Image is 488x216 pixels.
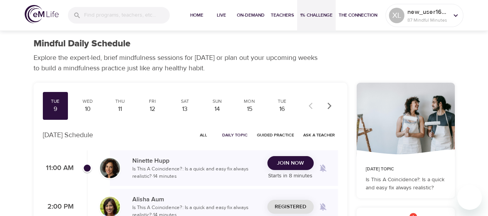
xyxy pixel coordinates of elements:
[43,130,93,140] p: [DATE] Schedule
[212,11,231,19] span: Live
[78,105,97,114] div: 10
[25,5,59,23] img: logo
[208,98,227,105] div: Sun
[457,185,482,210] iframe: Button to launch messaging window
[222,131,248,139] span: Daily Topic
[407,17,448,24] p: 87 Mindful Minutes
[34,38,130,49] h1: Mindful Daily Schedule
[254,129,297,141] button: Guided Practice
[366,176,446,192] p: Is This A Coincidence?: Is a quick and easy fix always realistic?
[275,202,306,212] span: Registered
[132,195,261,204] p: Alisha Aum
[240,105,259,114] div: 15
[237,11,265,19] span: On-Demand
[267,200,314,214] button: Registered
[300,129,338,141] button: Ask a Teacher
[267,156,314,170] button: Join Now
[257,131,294,139] span: Guided Practice
[277,158,304,168] span: Join Now
[143,98,162,105] div: Fri
[366,166,446,173] p: [DATE] Topic
[272,98,292,105] div: Tue
[271,11,294,19] span: Teachers
[175,98,194,105] div: Sat
[187,11,206,19] span: Home
[407,7,448,17] p: new_user1608587756
[314,159,332,177] span: Remind me when a class goes live every Tuesday at 11:00 AM
[143,105,162,114] div: 12
[389,8,404,23] div: XL
[100,158,120,178] img: Ninette_Hupp-min.jpg
[84,7,170,24] input: Find programs, teachers, etc...
[110,105,130,114] div: 11
[43,163,74,173] p: 11:00 AM
[34,53,323,73] p: Explore the expert-led, brief mindfulness sessions for [DATE] or plan out your upcoming weeks to ...
[219,129,251,141] button: Daily Topic
[194,131,213,139] span: All
[303,131,335,139] span: Ask a Teacher
[132,156,261,165] p: Ninette Hupp
[300,11,333,19] span: 1% Challenge
[110,98,130,105] div: Thu
[46,98,65,105] div: Tue
[175,105,194,114] div: 13
[46,105,65,114] div: 9
[191,129,216,141] button: All
[339,11,377,19] span: The Connection
[132,165,261,180] p: Is This A Coincidence?: Is a quick and easy fix always realistic? · 14 minutes
[78,98,97,105] div: Wed
[272,105,292,114] div: 16
[43,202,74,212] p: 2:00 PM
[208,105,227,114] div: 14
[267,172,314,180] p: Starts in 8 minutes
[240,98,259,105] div: Mon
